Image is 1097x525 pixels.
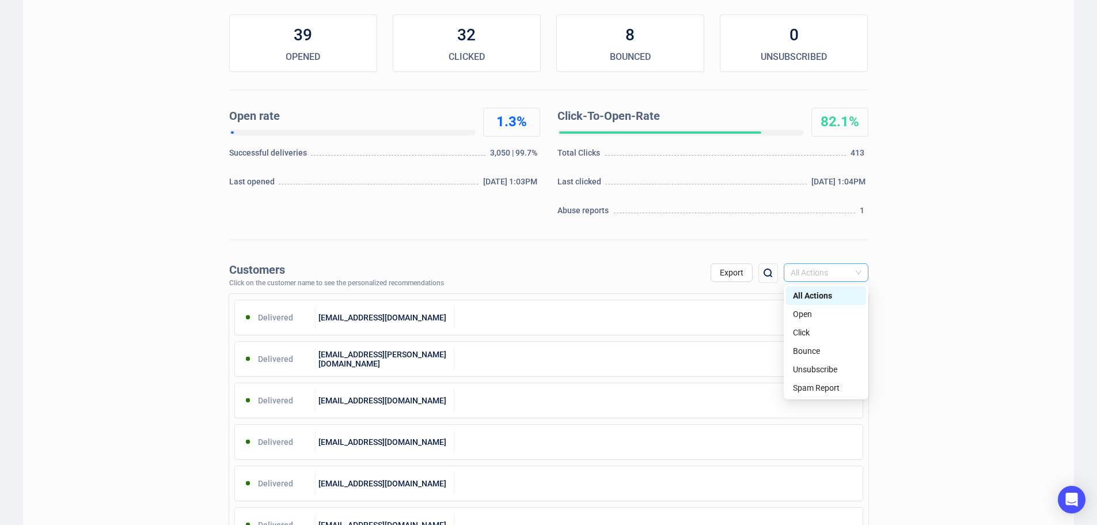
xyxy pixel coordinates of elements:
[316,306,454,329] div: [EMAIL_ADDRESS][DOMAIN_NAME]
[229,280,444,288] div: Click on the customer name to see the personalized recommendations
[1058,486,1085,513] div: Open Intercom Messenger
[557,147,603,164] div: Total Clicks
[793,308,859,320] div: Open
[316,348,454,371] div: [EMAIL_ADDRESS][PERSON_NAME][DOMAIN_NAME]
[484,113,540,131] div: 1.3%
[235,430,316,454] div: Delivered
[793,382,859,394] div: Spam Report
[229,263,444,277] div: Customers
[786,305,866,323] div: Open
[812,113,868,131] div: 82.1%
[490,147,540,164] div: 3,050 | 99.7%
[786,379,866,397] div: Spam Report
[793,289,859,302] div: All Actions
[235,306,316,329] div: Delivered
[711,263,753,282] button: Export
[230,24,377,47] div: 39
[851,147,868,164] div: 413
[786,323,866,342] div: Click
[720,268,743,277] span: Export
[316,472,454,495] div: [EMAIL_ADDRESS][DOMAIN_NAME]
[793,345,859,357] div: Bounce
[720,50,867,64] div: UNSUBSCRIBED
[557,205,612,222] div: Abuse reports
[557,24,704,47] div: 8
[483,176,540,193] div: [DATE] 1:03PM
[786,360,866,379] div: Unsubscribe
[229,147,309,164] div: Successful deliveries
[793,326,859,339] div: Click
[557,176,604,193] div: Last clicked
[235,389,316,412] div: Delivered
[230,50,377,64] div: OPENED
[235,348,316,371] div: Delivered
[791,264,861,281] span: All Actions
[811,176,868,193] div: [DATE] 1:04PM
[761,266,775,280] img: search.png
[720,24,867,47] div: 0
[557,108,799,125] div: Click-To-Open-Rate
[786,342,866,360] div: Bounce
[393,24,540,47] div: 32
[235,472,316,495] div: Delivered
[786,286,866,305] div: All Actions
[793,363,859,376] div: Unsubscribe
[229,108,471,125] div: Open rate
[316,389,454,412] div: [EMAIL_ADDRESS][DOMAIN_NAME]
[316,430,454,454] div: [EMAIL_ADDRESS][DOMAIN_NAME]
[393,50,540,64] div: CLICKED
[229,176,278,193] div: Last opened
[557,50,704,64] div: BOUNCED
[860,205,868,222] div: 1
